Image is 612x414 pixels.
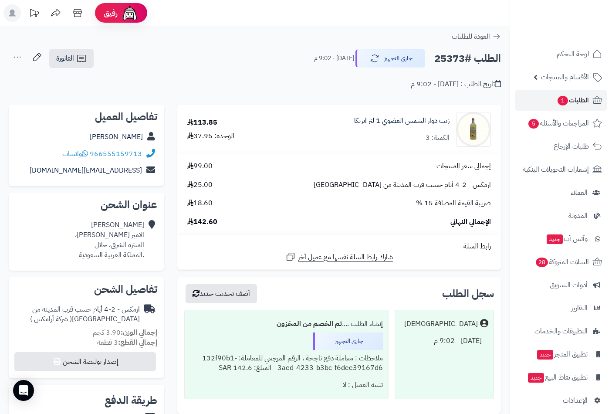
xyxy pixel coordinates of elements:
span: المدونة [568,210,588,222]
span: إجمالي سعر المنتجات [436,161,491,171]
span: المراجعات والأسئلة [527,117,589,129]
h2: الطلب #25373 [434,50,501,68]
span: لوحة التحكم [557,48,589,60]
h2: تفاصيل العميل [16,112,157,122]
span: جديد [547,234,563,244]
div: إنشاء الطلب .... [190,316,383,333]
div: [DEMOGRAPHIC_DATA] [404,319,478,329]
span: جديد [537,350,553,360]
strong: إجمالي الوزن: [121,327,157,338]
div: Open Intercom Messenger [13,380,34,401]
span: السلات المتروكة [535,256,589,268]
span: ( شركة أرامكس ) [30,314,72,324]
a: المراجعات والأسئلة5 [515,113,607,134]
div: الوحدة: 37.95 [187,131,234,141]
span: 18.60 [187,198,213,208]
span: 142.60 [187,217,217,227]
div: رابط السلة [181,241,497,251]
a: لوحة التحكم [515,44,607,64]
span: إشعارات التحويلات البنكية [523,163,589,176]
a: شارك رابط السلة نفسها مع عميل آخر [285,251,393,262]
small: [DATE] - 9:02 م [314,54,354,63]
span: الأقسام والمنتجات [541,71,589,83]
img: ai-face.png [121,4,139,22]
a: وآتس آبجديد [515,228,607,249]
button: أضف تحديث جديد [186,284,257,303]
h3: سجل الطلب [442,288,494,299]
button: إصدار بوليصة الشحن [14,352,156,371]
div: ارمكس - 2-4 أيام حسب قرب المدينة من [GEOGRAPHIC_DATA] [16,305,140,325]
div: [PERSON_NAME] الامير [PERSON_NAME]، المنتزه الشرقي، حائل .المملكة العربية السعودية [75,220,144,260]
h2: طريقة الدفع [105,395,157,406]
a: زيت دوار الشمس العضوي 1 لتر ايريكا [354,116,450,126]
span: 28 [536,258,548,268]
div: تاريخ الطلب : [DATE] - 9:02 م [411,79,501,89]
span: طلبات الإرجاع [554,140,589,153]
span: وآتس آب [546,233,588,245]
div: جاري التجهيز [313,333,383,350]
a: الطلبات1 [515,90,607,111]
span: الإجمالي النهائي [450,217,491,227]
div: [DATE] - 9:02 م [400,333,488,350]
a: أدوات التسويق [515,275,607,295]
h2: تفاصيل الشحن [16,284,157,295]
span: العملاء [571,187,588,199]
span: ارمكس - 2-4 أيام حسب قرب المدينة من [GEOGRAPHIC_DATA] [314,180,491,190]
a: التقارير [515,298,607,319]
a: التطبيقات والخدمات [515,321,607,342]
span: تطبيق نقاط البيع [527,371,588,383]
a: الفاتورة [49,49,94,68]
small: 3.90 كجم [93,327,157,338]
a: 966555159713 [90,149,142,159]
a: طلبات الإرجاع [515,136,607,157]
span: تطبيق المتجر [536,348,588,360]
a: تحديثات المنصة [23,4,45,24]
a: إشعارات التحويلات البنكية [515,159,607,180]
h2: عنوان الشحن [16,200,157,210]
div: الكمية: 3 [426,133,450,143]
span: 1 [558,96,568,106]
img: logo-2.png [553,19,604,37]
span: 25.00 [187,180,213,190]
span: رفيق [104,8,118,18]
span: 5 [528,119,539,129]
span: جديد [528,373,544,383]
div: 113.85 [187,118,217,128]
a: تطبيق المتجرجديد [515,344,607,365]
strong: إجمالي القطع: [118,337,157,348]
a: [EMAIL_ADDRESS][DOMAIN_NAME] [30,165,142,176]
span: الفاتورة [56,53,74,64]
a: المدونة [515,205,607,226]
span: الإعدادات [563,394,588,407]
img: 1748268578-%D8%B2%D9%8A%D8%AA%20%D8%AF%D9%88%D8%A7%D8%B1%20%D8%A7%D9%84%D8%B4%D9%85%D8%B3%20%D8%A... [456,112,490,147]
a: تطبيق نقاط البيعجديد [515,367,607,388]
a: العملاء [515,182,607,203]
span: ضريبة القيمة المضافة 15 % [416,198,491,208]
a: الإعدادات [515,390,607,411]
a: العودة للطلبات [452,31,501,42]
span: الطلبات [557,94,589,106]
a: السلات المتروكة28 [515,251,607,272]
span: التقارير [571,302,588,314]
span: شارك رابط السلة نفسها مع عميل آخر [298,252,393,262]
button: جاري التجهيز [355,49,425,68]
span: التطبيقات والخدمات [534,325,588,337]
a: واتساب [62,149,88,159]
span: 99.00 [187,161,213,171]
div: ملاحظات : معاملة دفع ناجحة ، الرقم المرجعي للمعاملة: 132f90b1-3aed-4233-b3bc-f6dee39167d6 - المبل... [190,350,383,377]
span: أدوات التسويق [550,279,588,291]
a: [PERSON_NAME] [90,132,143,142]
span: العودة للطلبات [452,31,490,42]
b: تم الخصم من المخزون [277,319,342,329]
div: تنبيه العميل : لا [190,377,383,394]
small: 3 قطعة [97,337,157,348]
